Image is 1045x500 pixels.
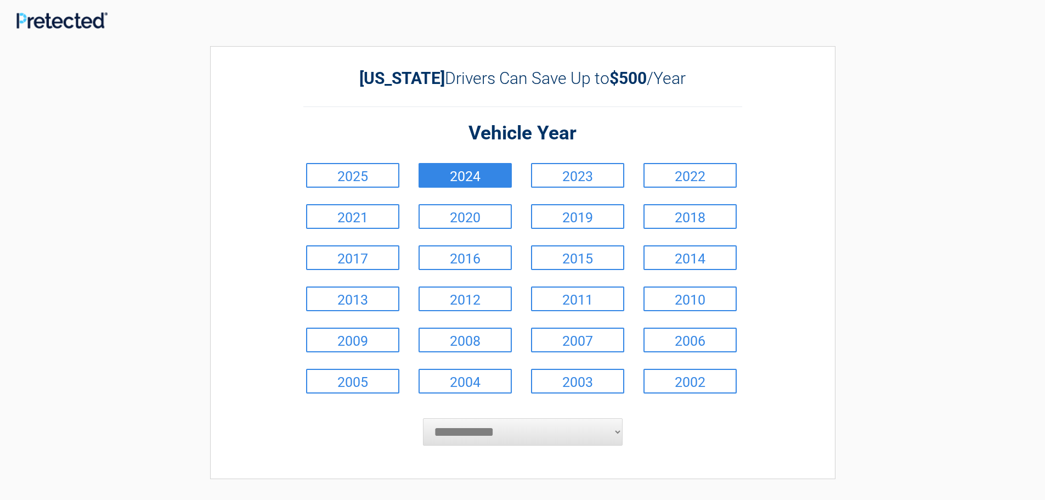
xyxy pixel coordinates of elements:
[531,163,624,188] a: 2023
[359,69,445,88] b: [US_STATE]
[643,204,737,229] a: 2018
[643,328,737,352] a: 2006
[643,245,737,270] a: 2014
[16,12,108,29] img: Main Logo
[306,328,399,352] a: 2009
[531,245,624,270] a: 2015
[303,69,742,88] h2: Drivers Can Save Up to /Year
[531,286,624,311] a: 2011
[531,328,624,352] a: 2007
[531,204,624,229] a: 2019
[419,328,512,352] a: 2008
[306,163,399,188] a: 2025
[531,369,624,394] a: 2003
[609,69,647,88] b: $500
[419,163,512,188] a: 2024
[303,121,742,147] h2: Vehicle Year
[643,286,737,311] a: 2010
[306,286,399,311] a: 2013
[306,245,399,270] a: 2017
[643,369,737,394] a: 2002
[419,204,512,229] a: 2020
[306,369,399,394] a: 2005
[419,369,512,394] a: 2004
[306,204,399,229] a: 2021
[419,286,512,311] a: 2012
[643,163,737,188] a: 2022
[419,245,512,270] a: 2016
